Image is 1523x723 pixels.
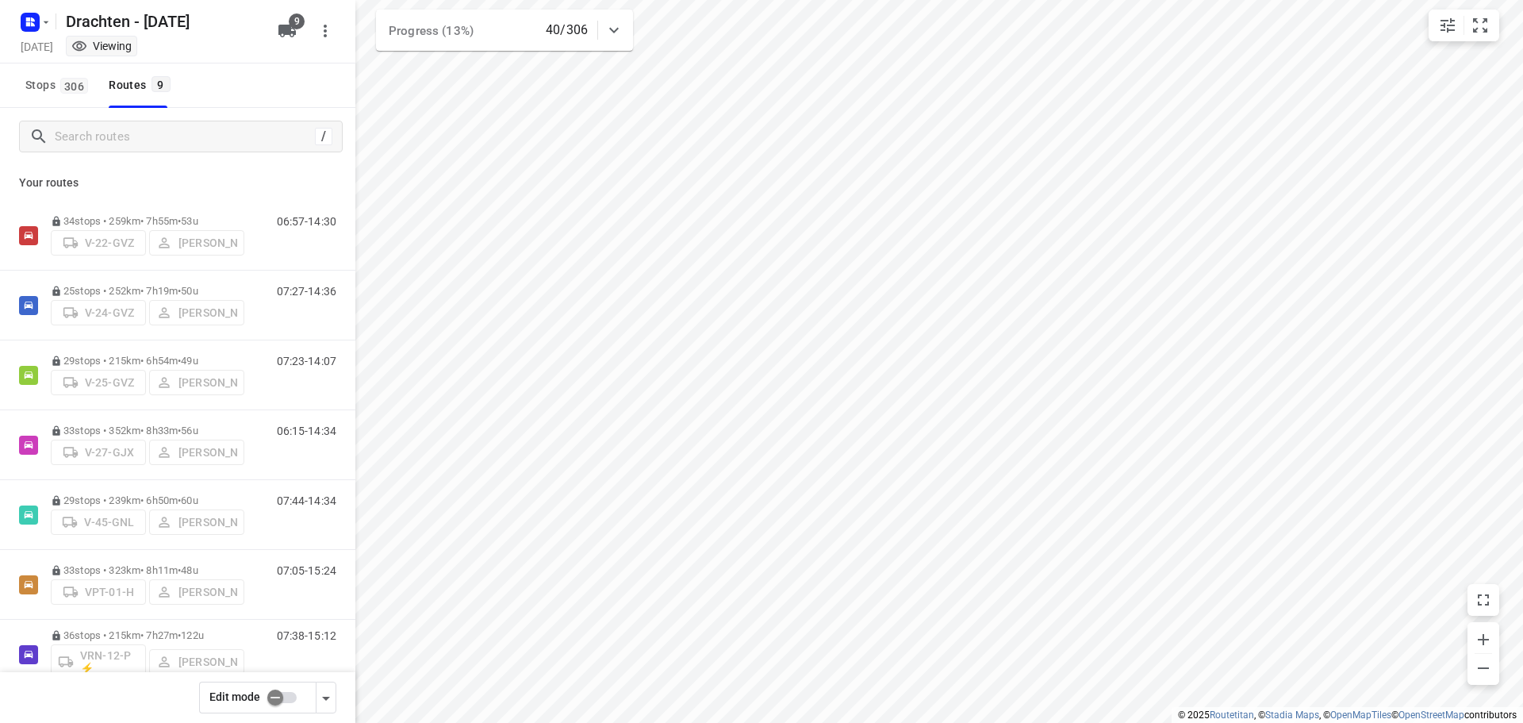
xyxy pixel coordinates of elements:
span: • [178,285,181,297]
span: 49u [181,355,198,367]
p: 07:38-15:12 [277,629,336,642]
a: Stadia Maps [1265,710,1319,721]
button: Map settings [1432,10,1464,41]
p: Your routes [19,175,336,191]
p: 33 stops • 323km • 8h11m [51,564,244,576]
p: 07:05-15:24 [277,564,336,577]
p: 29 stops • 239km • 6h50m [51,494,244,506]
button: 9 [271,15,303,47]
span: 56u [181,425,198,436]
button: Fit zoom [1464,10,1496,41]
p: 33 stops • 352km • 8h33m [51,425,244,436]
li: © 2025 , © , © © contributors [1178,710,1517,721]
span: • [178,629,181,641]
span: 50u [181,285,198,297]
div: Routes [109,75,175,95]
span: Stops [25,75,93,95]
span: 306 [60,78,88,94]
p: 07:44-14:34 [277,494,336,507]
div: Progress (13%)40/306 [376,10,633,51]
p: 06:57-14:30 [277,215,336,228]
span: Edit mode [209,690,260,703]
p: 06:15-14:34 [277,425,336,437]
div: / [315,128,332,145]
a: OpenMapTiles [1330,710,1391,721]
input: Search routes [55,125,315,149]
span: • [178,215,181,227]
p: 07:27-14:36 [277,285,336,298]
p: 25 stops • 252km • 7h19m [51,285,244,297]
span: 9 [289,13,305,29]
p: 34 stops • 259km • 7h55m [51,215,244,227]
p: 36 stops • 215km • 7h27m [51,629,244,641]
span: • [178,564,181,576]
div: small contained button group [1429,10,1499,41]
p: 07:23-14:07 [277,355,336,367]
span: 60u [181,494,198,506]
a: Routetitan [1210,710,1254,721]
span: 53u [181,215,198,227]
span: 9 [152,76,171,92]
div: You are currently in view mode. To make any changes, go to edit project. [71,38,132,54]
span: 122u [181,629,204,641]
a: OpenStreetMap [1398,710,1464,721]
span: • [178,494,181,506]
span: 48u [181,564,198,576]
p: 40/306 [546,21,588,40]
p: 29 stops • 215km • 6h54m [51,355,244,367]
button: More [309,15,341,47]
span: • [178,425,181,436]
span: • [178,355,181,367]
div: Driver app settings [316,687,336,707]
span: Progress (13%) [389,24,474,38]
